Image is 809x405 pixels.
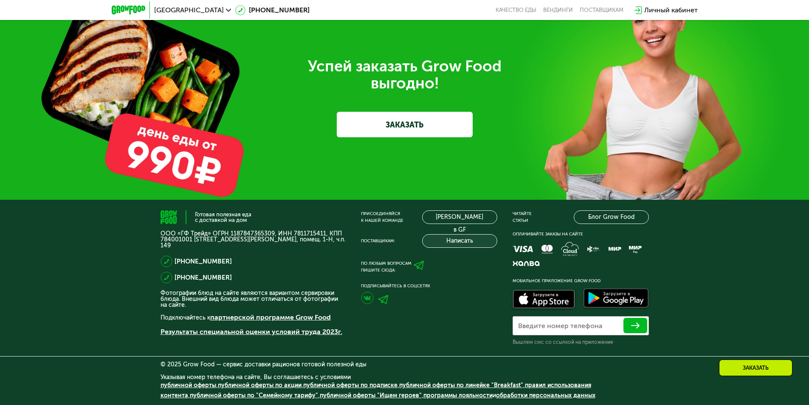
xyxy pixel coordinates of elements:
[574,210,649,224] a: Блог Grow Food
[513,278,649,284] div: Мобильное приложение Grow Food
[190,392,318,399] a: публичной оферты по "Семейному тарифу"
[422,234,497,248] button: Написать
[235,5,310,15] a: [PHONE_NUMBER]
[218,382,302,389] a: публичной оферты по акции
[161,382,216,389] a: публичной оферты
[161,328,342,336] a: Результаты специальной оценки условий труда 2023г.
[161,374,649,405] div: Указывая номер телефона на сайте, Вы соглашаетесь с условиями
[361,283,497,289] div: Подписывайтесь в соцсетях
[195,212,251,223] div: Готовая полезная еда с доставкой на дом
[303,382,397,389] a: публичной оферты по подписке
[175,256,232,266] a: [PHONE_NUMBER]
[337,112,473,137] a: ЗАКАЗАТЬ
[581,287,651,312] img: Доступно в Google Play
[161,382,595,399] span: , , , , , , , и
[719,360,792,376] div: Заказать
[210,313,331,321] a: партнерской программе Grow Food
[154,7,224,14] span: [GEOGRAPHIC_DATA]
[518,323,602,328] label: Введите номер телефона
[644,5,698,15] div: Личный кабинет
[167,58,643,92] div: Успей заказать Grow Food выгодно!
[161,312,346,323] p: Подключайтесь к
[361,210,403,224] div: Присоединяйся к нашей команде
[161,231,346,249] p: ООО «ГФ Трейд» ОГРН 1187847365309, ИНН 7811715411, КПП 784001001 [STREET_ADDRESS][PERSON_NAME], п...
[175,272,232,283] a: [PHONE_NUMBER]
[543,7,573,14] a: Вендинги
[161,362,649,368] div: © 2025 Grow Food — сервис доставки рационов готовой полезной еды
[496,7,536,14] a: Качество еды
[496,392,595,399] a: обработки персональных данных
[580,7,623,14] div: поставщикам
[161,290,346,308] p: Фотографии блюд на сайте являются вариантом сервировки блюда. Внешний вид блюда может отличаться ...
[513,339,649,346] div: Вышлем смс со ссылкой на приложение
[361,238,395,244] div: Поставщикам:
[513,231,649,238] div: Оплачивайте заказы на сайте
[423,392,493,399] a: программы лояльности
[320,392,422,399] a: публичной оферты "Ищем героев"
[361,260,412,274] div: По любым вопросам пишите сюда:
[399,382,523,389] a: публичной оферты по линейке "Breakfast"
[513,210,532,224] div: Читайте статьи
[422,210,497,224] a: [PERSON_NAME] в GF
